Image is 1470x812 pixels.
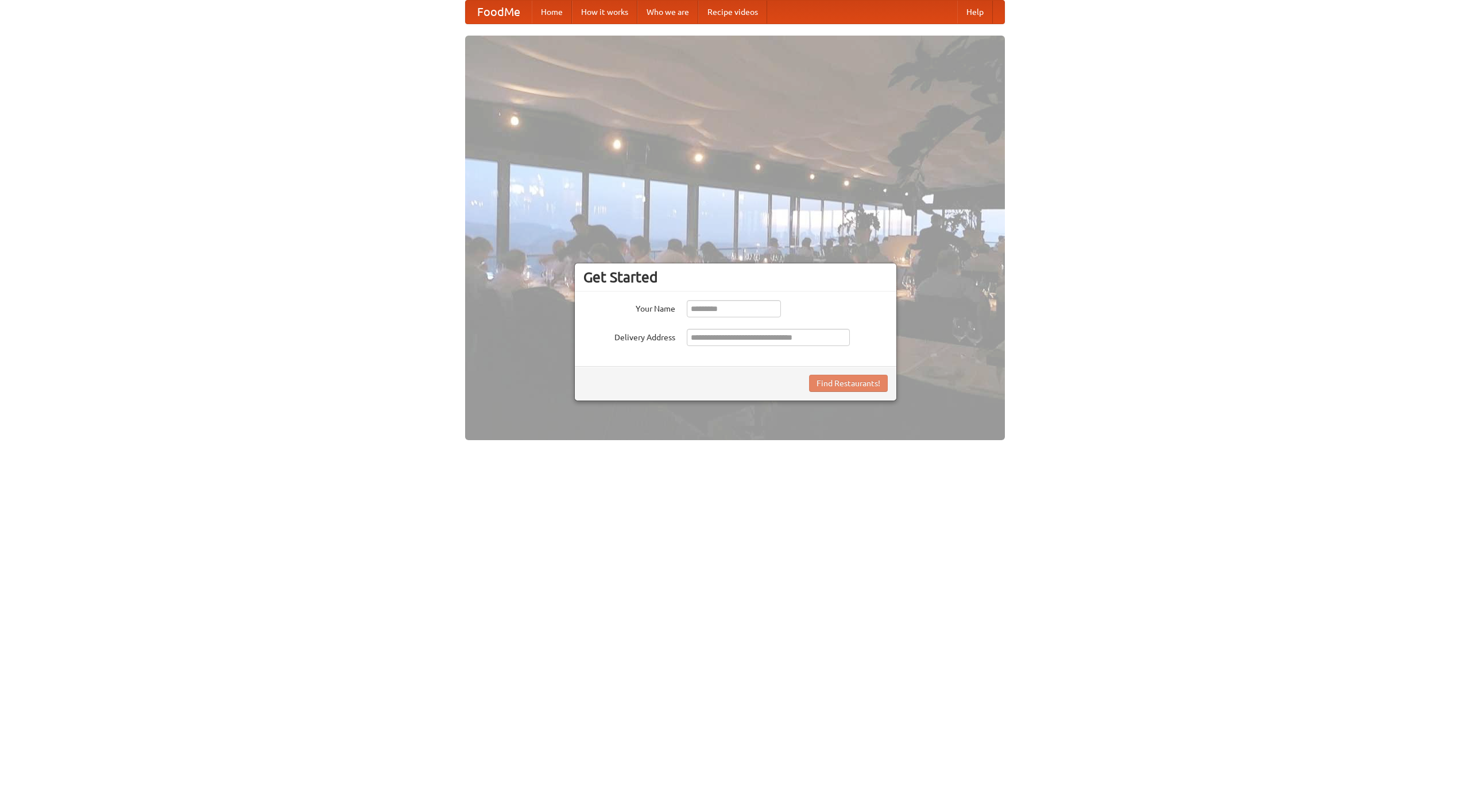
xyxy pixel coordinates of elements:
a: Who we are [637,1,698,24]
label: Delivery Address [583,329,675,343]
h3: Get Started [583,269,888,286]
a: How it works [572,1,637,24]
a: Recipe videos [698,1,767,24]
a: FoodMe [466,1,532,24]
button: Find Restaurants! [809,375,888,392]
label: Your Name [583,300,675,314]
a: Home [532,1,572,24]
a: Help [957,1,993,24]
